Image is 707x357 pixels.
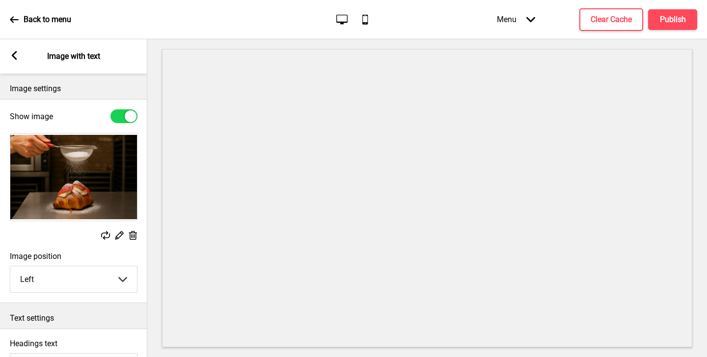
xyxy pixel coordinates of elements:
[47,51,100,62] p: Image with text
[10,83,137,94] p: Image settings
[10,112,53,121] label: Show image
[579,8,643,31] button: Clear Cache
[10,252,137,261] label: Image position
[10,6,71,33] a: Back to menu
[24,14,71,25] p: Back to menu
[648,9,697,30] button: Publish
[487,5,545,34] div: Menu
[10,133,137,221] img: Image
[10,339,57,348] label: Headings text
[660,14,686,25] h4: Publish
[10,313,137,324] p: Text settings
[591,14,632,25] h4: Clear Cache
